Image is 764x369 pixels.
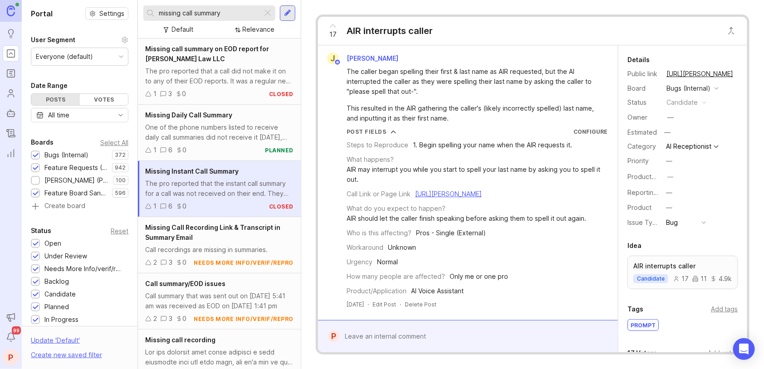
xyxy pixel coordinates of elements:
div: — [666,203,672,213]
div: P [328,330,339,342]
div: Pros - Single (External) [416,228,486,238]
p: AIR interrupts caller [633,262,732,271]
button: Announcements [3,309,19,325]
div: Public link [627,69,659,79]
div: closed [269,90,294,98]
div: Date Range [31,80,68,91]
input: Search... [159,8,259,18]
span: 99 [12,326,21,335]
a: Missing call summary on EOD report for [PERSON_NAME] Law LLCThe pro reported that a call did not ... [138,39,301,105]
button: Settings [85,7,128,20]
div: Add tags [711,304,738,314]
div: [PERSON_NAME] (Public) [44,175,108,185]
p: 372 [115,151,126,159]
button: ProductboardID [665,171,676,183]
span: Missing call summary on EOD report for [PERSON_NAME] Law LLC [145,45,269,63]
div: Status [31,225,51,236]
div: Call recordings are missing in summaries. [145,245,294,255]
button: P [3,349,19,365]
div: needs more info/verif/repro [194,259,294,267]
div: 2 [153,257,157,267]
div: prompt [628,320,658,330]
button: Notifications [3,329,19,345]
div: 3 [169,257,172,267]
div: J [327,53,339,64]
div: AIR should let the caller finish speaking before asking them to spell it out again. [347,214,586,223]
div: 0 [182,314,186,324]
h1: Portal [31,8,53,19]
div: Call Link or Page Link [347,189,411,199]
a: [DATE] [347,301,364,308]
div: Bugs (Internal) [44,150,88,160]
a: Create board [31,203,128,211]
div: Open [44,238,61,248]
label: Reporting Team [627,189,676,196]
div: Edit Post [372,301,396,308]
a: Ideas [3,25,19,42]
a: Reporting [3,145,19,161]
div: — [667,112,674,122]
div: 4.9k [710,276,732,282]
a: Roadmaps [3,65,19,82]
a: Call summary/EOD issuesCall summary that was sent out on [DATE] 5:41 am was received as EOD on [D... [138,273,301,330]
a: AIR interrupts callercandidate17114.9k [627,256,738,289]
div: Estimated [627,129,657,136]
div: Bug [666,218,678,228]
div: The pro reported that the instant call summary for a call was not received on their end. They fou... [145,179,294,199]
div: 0 [182,201,186,211]
div: The caller began spelling their first & last name as AIR requested, but the AI interrupted the ca... [347,67,600,97]
span: Missing Call Recording Link & Transcript in Summary Email [145,223,280,241]
div: Urgency [347,257,372,267]
img: member badge [334,59,341,66]
p: 100 [116,177,126,184]
div: Feature Board Sandbox [DATE] [44,188,108,198]
div: Planned [44,302,69,312]
div: candidate [666,97,698,107]
p: 596 [115,189,126,197]
div: In Progress [44,315,78,325]
a: Changelog [3,125,19,141]
div: 3 [168,89,172,99]
div: Under Review [44,251,87,261]
div: Select All [100,140,128,145]
a: [URL][PERSON_NAME] [415,190,482,198]
div: Only me or one pro [450,272,508,282]
span: 17 [329,29,337,39]
div: Normal [377,257,398,267]
div: Post Fields [347,128,387,136]
div: 11 [692,276,707,282]
div: Product/Application [347,286,406,296]
img: Canny Home [7,5,15,16]
div: Details [627,54,650,65]
label: ProductboardID [627,173,676,180]
span: Missing Instant Call Summary [145,167,239,175]
div: One of the phone numbers listed to receive daily call summaries did not receive it [DATE], [DATE] [145,122,294,142]
div: Default [172,24,194,34]
div: 0 [182,145,186,155]
a: J[PERSON_NAME] [322,53,406,64]
div: Delete Post [405,301,436,308]
div: Lor ips dolorsit amet conse adipisci e sedd eiusmodte inci utl etdo magn, ali en'a min ve qui Nos... [145,347,294,367]
div: Workaround [347,243,383,252]
div: · [367,301,369,308]
div: · [400,301,401,308]
div: Everyone (default) [36,52,93,62]
div: What happens? [347,155,394,165]
div: Reset [111,228,128,233]
div: This resulted in the AIR gathering the caller's (likely incorrectly spelled) last name, and input... [347,103,600,123]
div: — [666,156,672,166]
div: Tags [627,304,643,315]
div: Call summary that was sent out on [DATE] 5:41 am was received as EOD on [DATE] 1:41 pm [145,291,294,311]
div: The pro reported that a call did not make it on to any of their EOD reports. It was a regular new... [145,66,294,86]
a: Missing Daily Call SummaryOne of the phone numbers listed to receive daily call summaries did not... [138,105,301,161]
div: AIR may interrupt you while you start to spell your last name by asking you to spell it out. [347,165,607,184]
a: Missing Instant Call SummaryThe pro reported that the instant call summary for a call was not rec... [138,161,301,217]
div: Who is this affecting? [347,228,411,238]
div: Idea [627,240,642,251]
label: Product [627,204,651,211]
div: 6 [168,145,172,155]
div: Votes [80,94,128,105]
div: 0 [182,89,186,99]
div: Update ' Default ' [31,335,80,350]
a: Configure [573,128,607,135]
